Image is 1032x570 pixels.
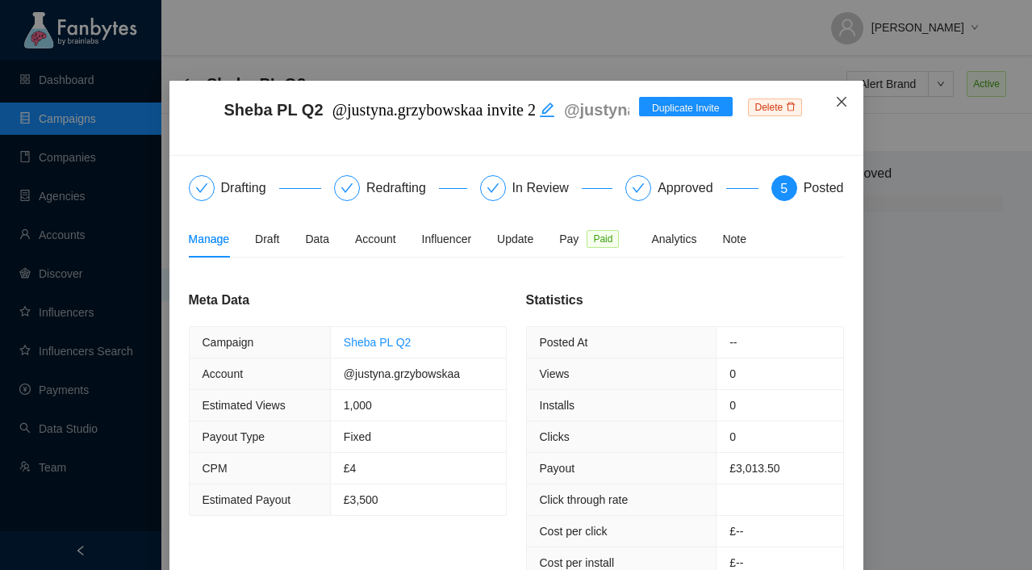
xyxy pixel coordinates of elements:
[203,493,291,506] span: Estimated Payout
[729,462,779,475] span: £3,013.50
[748,98,801,116] span: Delete
[722,230,746,248] div: Note
[487,182,499,195] span: check
[729,399,736,412] span: 0
[540,367,570,380] span: Views
[305,230,329,248] div: Data
[539,102,555,118] span: edit
[658,175,726,201] div: Approved
[540,493,629,506] span: Click through rate
[255,230,279,248] div: Draft
[512,175,582,201] div: In Review
[786,102,796,111] span: delete
[564,97,742,123] p: @justyna.grzybowskaa
[203,336,254,349] span: Campaign
[344,462,357,475] span: £4
[651,230,696,248] div: Analytics
[540,399,575,412] span: Installs
[540,462,575,475] span: Payout
[344,493,378,506] span: £3,500
[203,399,286,412] span: Estimated Views
[639,97,733,116] button: Duplicate Invite
[632,182,645,195] span: check
[203,462,228,475] span: CPM
[540,556,615,569] span: Cost per install
[835,95,848,108] span: close
[780,182,788,195] span: 5
[203,430,265,443] span: Payout Type
[332,97,555,123] div: @justyna.grzybowskaa invite 2
[539,97,555,123] div: Edit
[559,230,579,248] span: Pay
[344,367,460,380] span: @justyna.grzybowskaa
[189,290,507,310] div: Meta Data
[203,367,244,380] span: Account
[804,175,844,201] div: Posted
[540,430,570,443] span: Clicks
[341,182,353,195] span: check
[366,175,439,201] div: Redrafting
[221,175,279,201] div: Drafting
[422,230,471,248] div: Influencer
[729,430,736,443] span: 0
[729,525,743,538] span: £--
[729,556,743,569] span: £--
[820,81,863,124] button: Close
[729,367,736,380] span: 0
[189,230,230,248] div: Manage
[540,525,608,538] span: Cost per click
[224,97,629,139] span: Sheba PL Q2
[729,336,737,349] span: --
[355,230,396,248] div: Account
[540,336,588,349] span: Posted At
[344,336,412,349] a: Sheba PL Q2
[344,430,371,443] span: Fixed
[195,182,208,195] span: check
[497,230,533,248] div: Update
[587,230,619,248] span: Paid
[344,399,372,412] span: 1,000
[526,290,844,310] div: Statistics
[652,101,720,116] span: Duplicate Invite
